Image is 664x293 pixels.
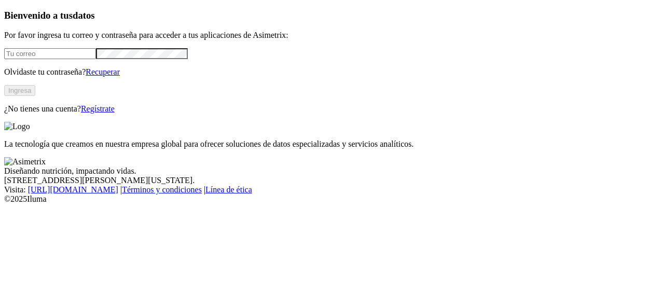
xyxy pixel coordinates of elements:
[4,10,660,21] h3: Bienvenido a tus
[4,67,660,77] p: Olvidaste tu contraseña?
[4,31,660,40] p: Por favor ingresa tu correo y contraseña para acceder a tus aplicaciones de Asimetrix:
[4,139,660,149] p: La tecnología que creamos en nuestra empresa global para ofrecer soluciones de datos especializad...
[4,185,660,194] div: Visita : | |
[73,10,95,21] span: datos
[4,48,96,59] input: Tu correo
[4,194,660,204] div: © 2025 Iluma
[86,67,120,76] a: Recuperar
[4,85,35,96] button: Ingresa
[81,104,115,113] a: Regístrate
[4,157,46,166] img: Asimetrix
[4,166,660,176] div: Diseñando nutrición, impactando vidas.
[4,104,660,114] p: ¿No tienes una cuenta?
[28,185,118,194] a: [URL][DOMAIN_NAME]
[122,185,202,194] a: Términos y condiciones
[205,185,252,194] a: Línea de ética
[4,176,660,185] div: [STREET_ADDRESS][PERSON_NAME][US_STATE].
[4,122,30,131] img: Logo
